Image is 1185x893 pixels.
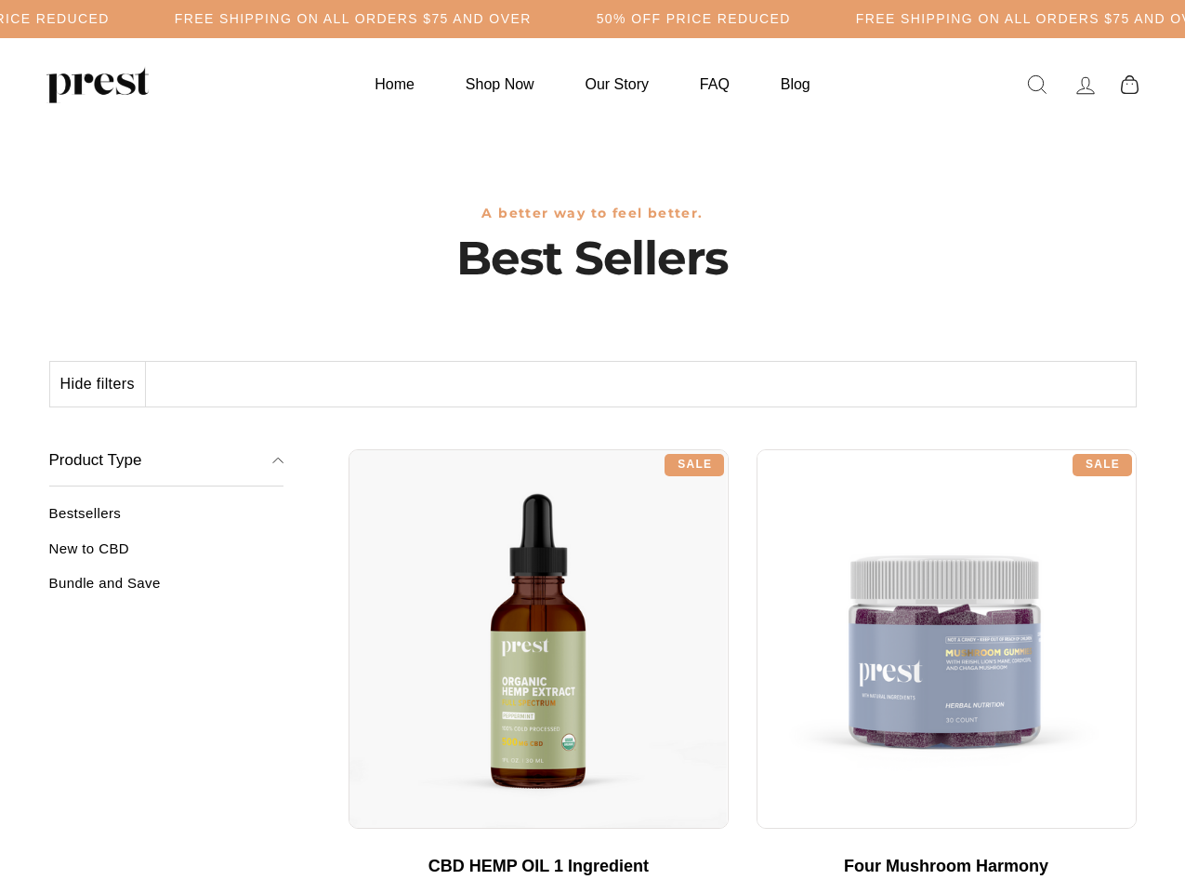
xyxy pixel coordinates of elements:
[49,575,284,606] a: Bundle and Save
[757,66,834,102] a: Blog
[49,206,1137,221] h3: A better way to feel better.
[175,11,532,27] h5: Free Shipping on all orders $75 and over
[49,435,284,487] button: Product Type
[351,66,833,102] ul: Primary
[1073,454,1132,476] div: Sale
[665,454,724,476] div: Sale
[50,362,146,407] button: Hide filters
[46,66,149,103] img: PREST ORGANICS
[597,11,791,27] h5: 50% OFF PRICE REDUCED
[562,66,672,102] a: Our Story
[49,231,1137,287] h1: Best Sellers
[677,66,753,102] a: FAQ
[775,857,1118,877] div: Four Mushroom Harmony
[442,66,558,102] a: Shop Now
[351,66,438,102] a: Home
[49,505,284,536] a: Bestsellers
[49,540,284,571] a: New to CBD
[367,857,710,877] div: CBD HEMP OIL 1 Ingredient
